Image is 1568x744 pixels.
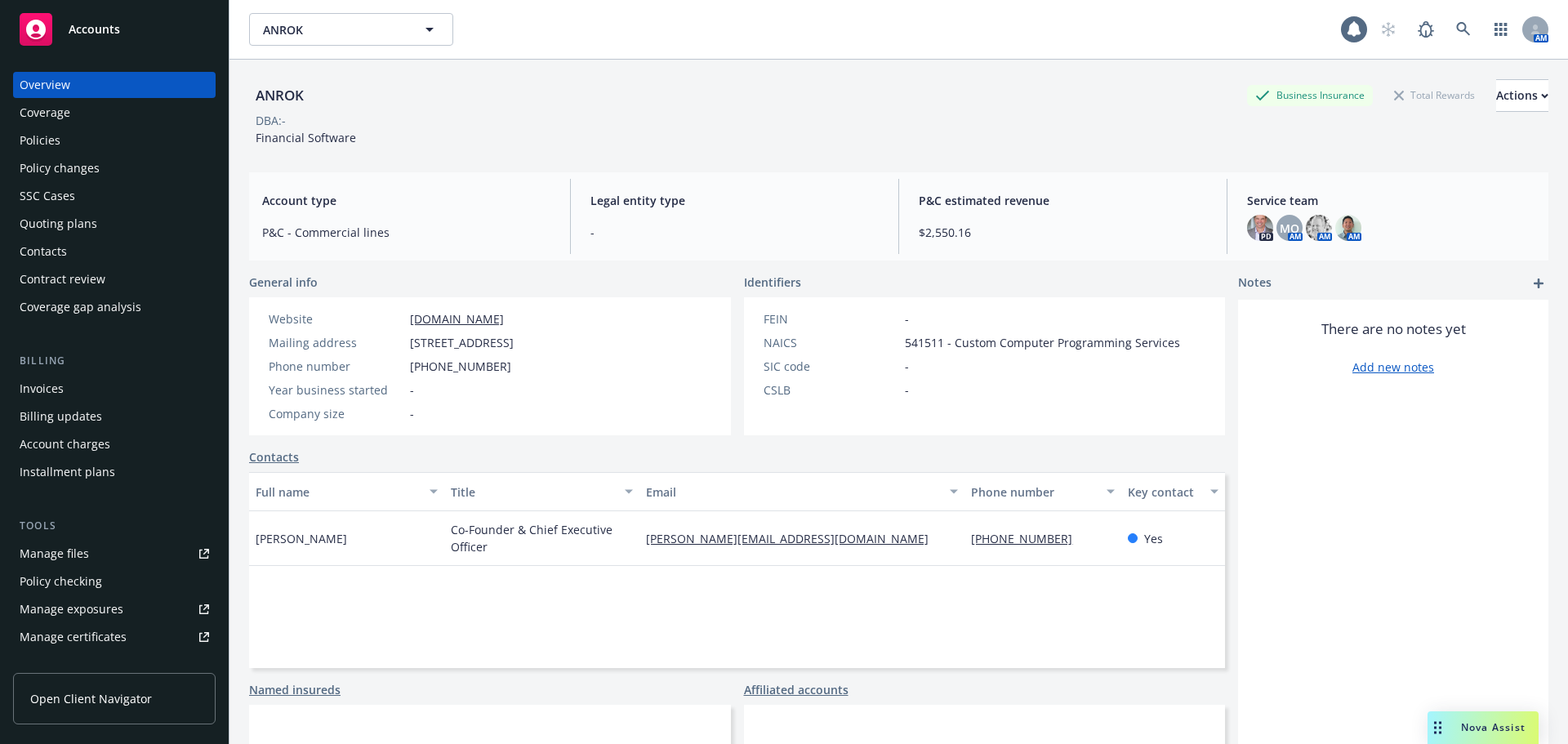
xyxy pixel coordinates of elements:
div: Contacts [20,238,67,265]
span: ANROK [263,21,404,38]
span: Yes [1144,530,1163,547]
span: - [590,224,879,241]
a: Named insureds [249,681,341,698]
span: Nova Assist [1461,720,1526,734]
a: Start snowing [1372,13,1405,46]
span: - [905,310,909,327]
a: Report a Bug [1410,13,1442,46]
div: Key contact [1128,483,1200,501]
div: Manage files [20,541,89,567]
a: Policy checking [13,568,216,595]
a: SSC Cases [13,183,216,209]
a: Manage claims [13,652,216,678]
div: SIC code [764,358,898,375]
a: Invoices [13,376,216,402]
img: photo [1335,215,1361,241]
span: [PHONE_NUMBER] [410,358,511,375]
div: Policy changes [20,155,100,181]
div: SSC Cases [20,183,75,209]
span: P&C - Commercial lines [262,224,550,241]
span: Identifiers [744,274,801,291]
img: photo [1306,215,1332,241]
span: Open Client Navigator [30,690,152,707]
a: [PERSON_NAME][EMAIL_ADDRESS][DOMAIN_NAME] [646,531,942,546]
div: Mailing address [269,334,403,351]
button: Actions [1496,79,1548,112]
div: Coverage [20,100,70,126]
span: [PERSON_NAME] [256,530,347,547]
div: Phone number [269,358,403,375]
div: Manage certificates [20,624,127,650]
a: Policies [13,127,216,154]
div: Title [451,483,615,501]
a: Account charges [13,431,216,457]
div: Installment plans [20,459,115,485]
div: FEIN [764,310,898,327]
div: Year business started [269,381,403,399]
span: - [905,381,909,399]
a: Quoting plans [13,211,216,237]
a: Installment plans [13,459,216,485]
div: Total Rewards [1386,85,1483,105]
span: $2,550.16 [919,224,1207,241]
a: Coverage gap analysis [13,294,216,320]
span: MQ [1280,220,1299,237]
span: - [410,381,414,399]
div: Tools [13,518,216,534]
div: Quoting plans [20,211,97,237]
a: Search [1447,13,1480,46]
button: Full name [249,472,444,511]
div: Coverage gap analysis [20,294,141,320]
span: - [410,405,414,422]
span: - [905,358,909,375]
a: Add new notes [1352,359,1434,376]
span: Service team [1247,192,1535,209]
a: [PHONE_NUMBER] [971,531,1085,546]
a: Coverage [13,100,216,126]
button: Nova Assist [1428,711,1539,744]
div: Manage exposures [20,596,123,622]
span: Legal entity type [590,192,879,209]
a: add [1529,274,1548,293]
a: Accounts [13,7,216,52]
div: Actions [1496,80,1548,111]
div: Full name [256,483,420,501]
a: Manage certificates [13,624,216,650]
a: Manage exposures [13,596,216,622]
div: NAICS [764,334,898,351]
span: General info [249,274,318,291]
span: P&C estimated revenue [919,192,1207,209]
a: Contacts [13,238,216,265]
a: Manage files [13,541,216,567]
div: Policies [20,127,60,154]
div: Email [646,483,940,501]
div: Invoices [20,376,64,402]
button: Key contact [1121,472,1225,511]
div: Company size [269,405,403,422]
a: Contract review [13,266,216,292]
span: 541511 - Custom Computer Programming Services [905,334,1180,351]
div: Overview [20,72,70,98]
span: Account type [262,192,550,209]
span: There are no notes yet [1321,319,1466,339]
button: ANROK [249,13,453,46]
span: Notes [1238,274,1272,293]
span: Accounts [69,23,120,36]
div: Manage claims [20,652,102,678]
a: Billing updates [13,403,216,430]
div: DBA: - [256,112,286,129]
div: Drag to move [1428,711,1448,744]
div: Website [269,310,403,327]
a: [DOMAIN_NAME] [410,311,504,327]
div: Account charges [20,431,110,457]
div: Business Insurance [1247,85,1373,105]
a: Overview [13,72,216,98]
a: Switch app [1485,13,1517,46]
div: Billing updates [20,403,102,430]
button: Email [639,472,964,511]
div: Contract review [20,266,105,292]
div: Policy checking [20,568,102,595]
span: [STREET_ADDRESS] [410,334,514,351]
a: Affiliated accounts [744,681,849,698]
div: Billing [13,353,216,369]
